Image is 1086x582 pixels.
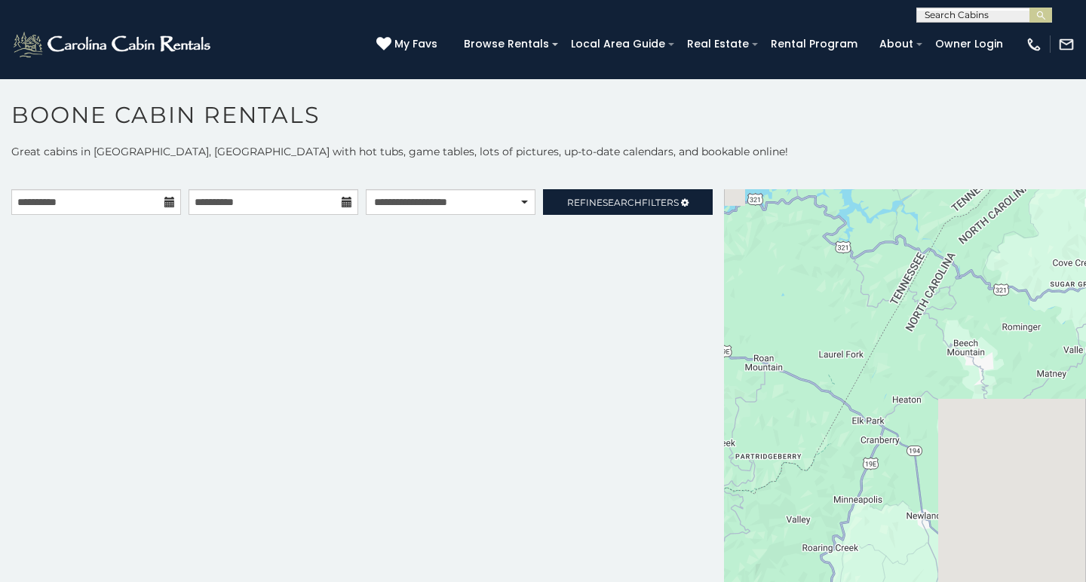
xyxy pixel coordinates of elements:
[928,32,1011,56] a: Owner Login
[603,197,642,208] span: Search
[872,32,921,56] a: About
[563,32,673,56] a: Local Area Guide
[376,36,441,53] a: My Favs
[1058,36,1075,53] img: mail-regular-white.png
[543,189,713,215] a: RefineSearchFilters
[11,29,215,60] img: White-1-2.png
[680,32,756,56] a: Real Estate
[1026,36,1042,53] img: phone-regular-white.png
[567,197,679,208] span: Refine Filters
[394,36,437,52] span: My Favs
[763,32,865,56] a: Rental Program
[456,32,557,56] a: Browse Rentals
